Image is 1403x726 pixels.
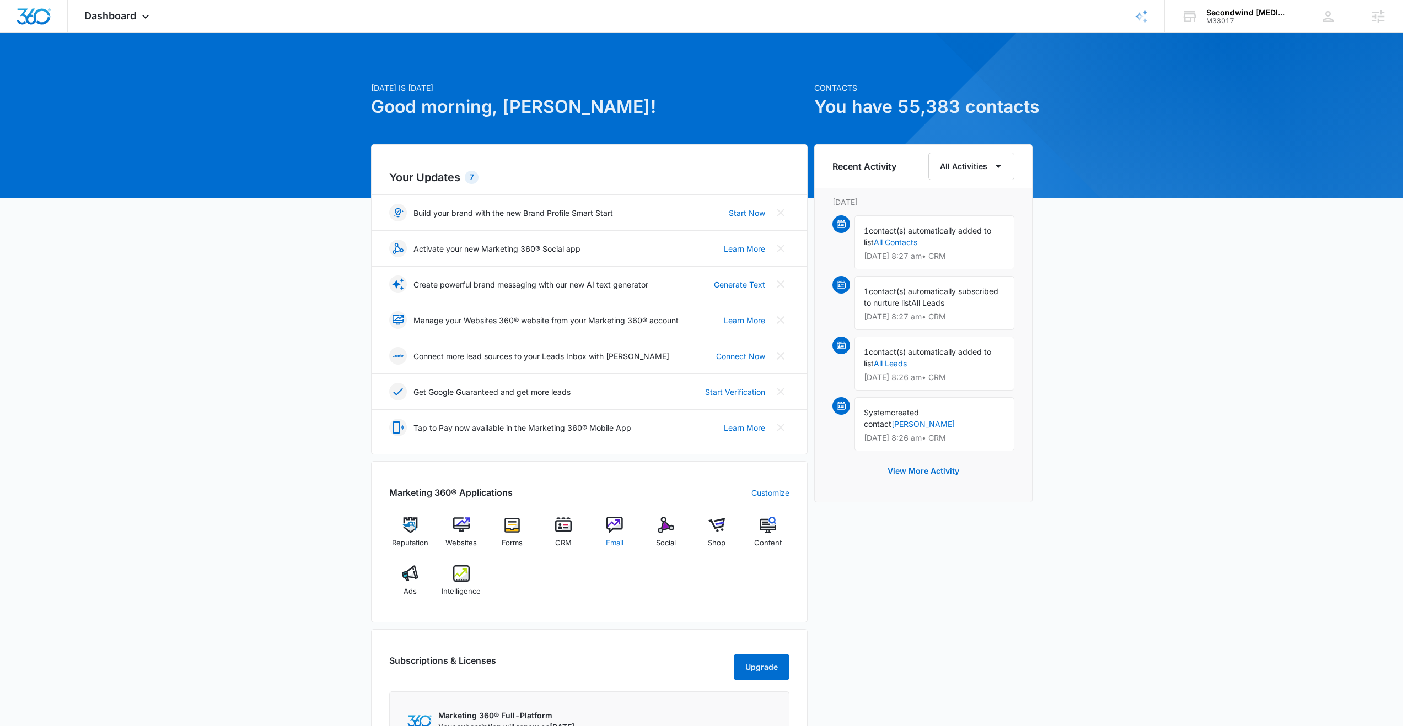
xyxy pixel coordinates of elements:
a: Learn More [724,243,765,254]
button: Close [772,419,789,436]
h2: Your Updates [389,169,789,186]
a: Shop [696,517,738,556]
button: Close [772,275,789,293]
a: All Contacts [874,237,917,247]
a: CRM [542,517,585,556]
p: Activate your new Marketing 360® Social app [413,243,580,254]
button: Close [772,311,789,329]
span: Content [754,538,782,549]
h2: Marketing 360® Applications [389,486,513,499]
a: Content [747,517,789,556]
span: Dashboard [84,10,136,21]
button: All Activities [928,153,1014,180]
p: Contacts [814,82,1033,94]
span: contact(s) automatically added to list [864,226,991,247]
a: Learn More [724,422,765,434]
a: Intelligence [440,565,482,605]
p: [DATE] 8:26 am • CRM [864,373,1005,381]
h2: Subscriptions & Licenses [389,654,496,676]
button: Close [772,383,789,400]
h1: Good morning, [PERSON_NAME]! [371,94,808,120]
span: Websites [445,538,477,549]
p: [DATE] 8:27 am • CRM [864,252,1005,260]
span: Social [656,538,676,549]
h1: You have 55,383 contacts [814,94,1033,120]
p: Marketing 360® Full-Platform [438,709,574,721]
button: Upgrade [734,654,789,680]
p: Connect more lead sources to your Leads Inbox with [PERSON_NAME] [413,350,669,362]
p: Manage your Websites 360® website from your Marketing 360® account [413,315,679,326]
span: 1 [864,286,869,296]
button: Close [772,204,789,221]
a: Websites [440,517,482,556]
span: Reputation [392,538,428,549]
button: Close [772,240,789,257]
a: Start Now [729,207,765,219]
a: Start Verification [705,386,765,398]
span: contact(s) automatically added to list [864,347,991,368]
span: Forms [502,538,523,549]
h6: Recent Activity [832,160,896,173]
a: Email [594,517,636,556]
p: [DATE] is [DATE] [371,82,808,94]
p: Tap to Pay now available in the Marketing 360® Mobile App [413,422,631,434]
p: Create powerful brand messaging with our new AI text generator [413,279,648,290]
button: View More Activity [877,458,970,484]
a: Learn More [724,315,765,326]
span: 1 [864,226,869,235]
span: created contact [864,408,919,429]
span: All Leads [911,298,944,307]
span: Ads [404,586,417,597]
button: Close [772,347,789,365]
a: Ads [389,565,432,605]
div: account name [1206,8,1287,17]
p: Build your brand with the new Brand Profile Smart Start [413,207,613,219]
div: account id [1206,17,1287,25]
span: System [864,408,891,417]
p: [DATE] [832,196,1014,208]
a: All Leads [874,359,907,368]
p: [DATE] 8:27 am • CRM [864,313,1005,321]
span: contact(s) automatically subscribed to nurture list [864,286,998,307]
a: [PERSON_NAME] [891,419,955,429]
div: 7 [465,171,479,184]
span: Shop [708,538,725,549]
a: Generate Text [714,279,765,290]
p: Get Google Guaranteed and get more leads [413,386,571,398]
span: 1 [864,347,869,356]
a: Connect Now [716,350,765,362]
a: Customize [751,487,789,499]
p: [DATE] 8:26 am • CRM [864,434,1005,442]
a: Social [644,517,687,556]
span: CRM [555,538,572,549]
span: Email [606,538,623,549]
a: Reputation [389,517,432,556]
span: Intelligence [442,586,481,597]
a: Forms [491,517,534,556]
